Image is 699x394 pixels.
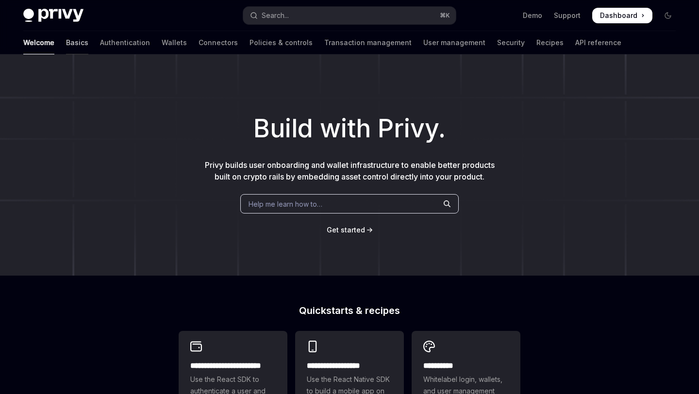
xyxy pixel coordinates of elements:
a: Demo [523,11,542,20]
a: Welcome [23,31,54,54]
span: Get started [327,226,365,234]
a: Authentication [100,31,150,54]
div: Search... [262,10,289,21]
span: ⌘ K [440,12,450,19]
a: Transaction management [324,31,412,54]
a: Basics [66,31,88,54]
a: Wallets [162,31,187,54]
span: Privy builds user onboarding and wallet infrastructure to enable better products built on crypto ... [205,160,495,181]
a: Connectors [199,31,238,54]
span: Dashboard [600,11,637,20]
h1: Build with Privy. [16,110,683,148]
a: Security [497,31,525,54]
img: dark logo [23,9,83,22]
h2: Quickstarts & recipes [179,306,520,315]
span: Help me learn how to… [249,199,322,209]
button: Toggle dark mode [660,8,676,23]
a: API reference [575,31,621,54]
a: User management [423,31,485,54]
a: Dashboard [592,8,652,23]
a: Support [554,11,581,20]
a: Get started [327,225,365,235]
a: Policies & controls [250,31,313,54]
a: Recipes [536,31,564,54]
button: Open search [243,7,455,24]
